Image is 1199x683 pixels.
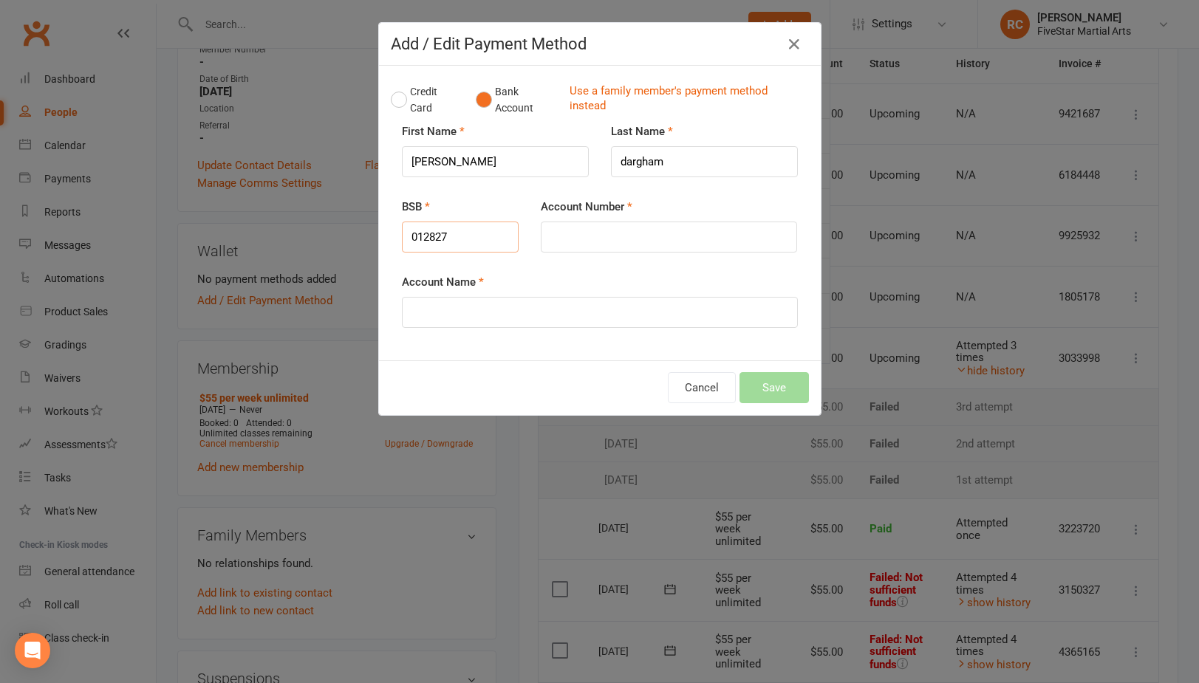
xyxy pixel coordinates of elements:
label: BSB [402,198,430,216]
label: First Name [402,123,465,140]
h4: Add / Edit Payment Method [391,35,809,53]
label: Last Name [611,123,673,140]
button: Credit Card [391,78,460,123]
a: Use a family member's payment method instead [570,83,802,117]
div: Open Intercom Messenger [15,633,50,668]
button: Close [782,32,806,56]
input: NNNNNN [402,222,519,253]
label: Account Name [402,273,484,291]
button: Cancel [668,372,736,403]
label: Account Number [541,198,632,216]
button: Bank Account [476,78,558,123]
